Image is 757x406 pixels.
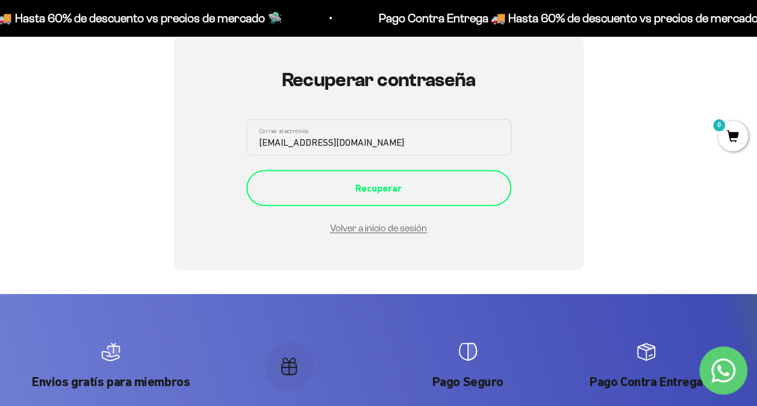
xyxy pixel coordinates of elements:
[718,131,748,144] a: 0
[29,373,193,391] p: Envios gratís para miembros
[246,170,511,206] button: Recuperar
[270,181,487,196] div: Recuperar
[386,373,550,391] p: Pago Seguro
[712,118,726,133] mark: 0
[246,69,511,90] h1: Recuperar contraseña
[330,223,427,233] a: Volver a inicio de sesión
[564,373,728,391] p: Pago Contra Entrega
